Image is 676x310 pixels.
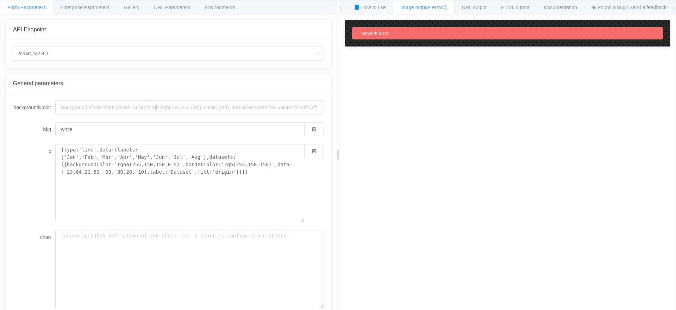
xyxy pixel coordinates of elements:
span: Form Parameters [7,5,46,10]
span: URL Parameters [154,5,190,10]
span: General parameters [13,80,63,86]
span: Documentation [544,5,577,10]
span: Image output [400,5,447,10]
label: backgroundColor [13,100,55,114]
span: URL output [462,5,487,10]
span: Gallery [124,5,139,10]
span: API Endpoint [13,26,46,32]
span: Enterprise Parameters [60,5,109,10]
span: Network Error [361,31,389,36]
span: HTML output [501,5,529,10]
label: bkg [13,122,55,136]
span: 📘 How to use [354,5,386,10]
span: 🕷 Found a bug? Send a feedback! [591,5,668,10]
label: chart [13,230,55,244]
input: Select [13,46,324,61]
span: - error [429,5,447,10]
label: c [13,144,55,158]
input: Background of the chart canvas. Accepts rgb (rgb(255,255,120)), colors (red), and url-encoded hex... [55,100,324,114]
span: Environments [205,5,235,10]
input: Background of the chart canvas. Accepts rgb (rgb(255,255,120)), colors (red), and url-encoded hex... [55,122,304,136]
